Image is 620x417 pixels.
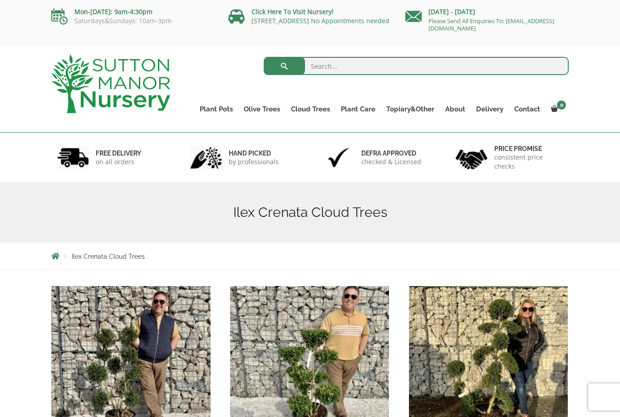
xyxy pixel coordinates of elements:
a: 0 [546,103,569,116]
a: About [440,103,471,116]
h1: Ilex Crenata Cloud Trees [51,204,569,221]
a: Topiary&Other [381,103,440,116]
img: logo [51,55,170,113]
input: Search... [264,57,569,75]
p: consistent price checks [494,153,563,171]
img: 3.jpg [323,146,354,169]
h6: FREE DELIVERY [96,149,141,157]
p: Mon-[DATE]: 9am-4:30pm [51,6,215,17]
a: Please Send All Enquiries To: [EMAIL_ADDRESS][DOMAIN_NAME] [428,17,554,32]
h6: Defra approved [361,149,421,157]
a: Click Here To Visit Nursery! [251,7,334,16]
h6: hand picked [229,149,279,157]
a: [STREET_ADDRESS] No Appointments needed [251,16,389,25]
a: Delivery [471,103,509,116]
img: 4.jpg [456,144,487,171]
p: by professionals [229,157,279,166]
a: Plant Care [335,103,381,116]
h6: Price promise [494,145,563,153]
img: 2.jpg [190,146,222,169]
p: [DATE] - [DATE] [405,6,569,17]
img: 1.jpg [57,146,89,169]
span: 0 [557,100,566,110]
a: Contact [509,103,546,116]
a: Olive Trees [238,103,285,116]
span: Ilex Crenata Cloud Trees [72,253,145,260]
a: Plant Pots [194,103,238,116]
a: Cloud Trees [285,103,335,116]
p: checked & Licensed [361,157,421,166]
nav: Breadcrumbs [51,252,569,260]
p: on all orders [96,157,141,166]
p: Saturdays&Sundays: 10am-3pm [51,17,215,25]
